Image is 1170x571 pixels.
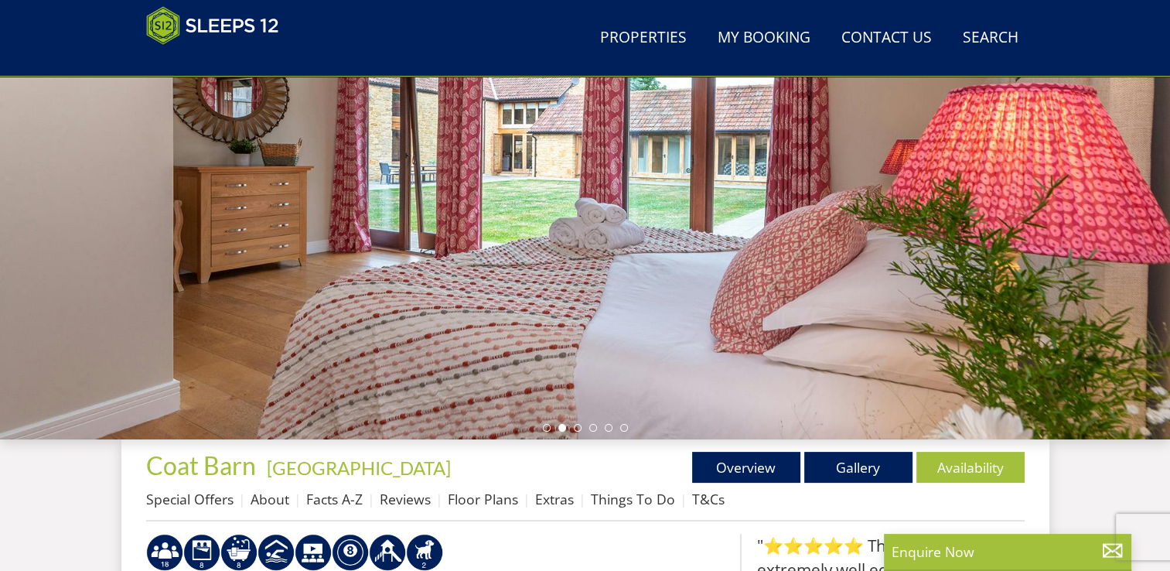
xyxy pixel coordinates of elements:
[535,490,574,508] a: Extras
[591,490,675,508] a: Things To Do
[146,450,261,480] a: Coat Barn
[692,490,725,508] a: T&Cs
[594,21,693,56] a: Properties
[306,490,363,508] a: Facts A-Z
[267,456,451,479] a: [GEOGRAPHIC_DATA]
[804,452,912,483] a: Gallery
[892,542,1124,562] p: Enquire Now
[835,21,938,56] a: Contact Us
[251,490,289,508] a: About
[146,490,234,508] a: Special Offers
[448,490,518,508] a: Floor Plans
[692,452,800,483] a: Overview
[957,21,1025,56] a: Search
[380,490,431,508] a: Reviews
[146,6,279,45] img: Sleeps 12
[138,54,301,67] iframe: Customer reviews powered by Trustpilot
[711,21,817,56] a: My Booking
[261,456,451,479] span: -
[146,450,256,480] span: Coat Barn
[916,452,1025,483] a: Availability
